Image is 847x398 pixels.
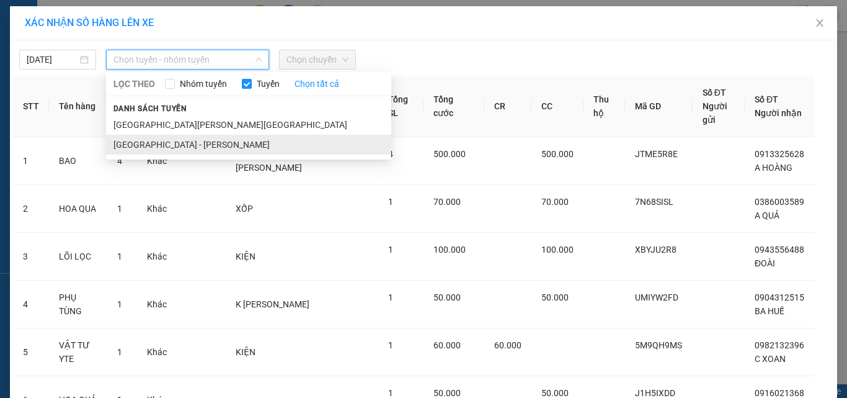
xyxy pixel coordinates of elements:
span: 0982132396 [755,340,804,350]
span: UMIYW2FD [635,292,678,302]
span: LỌC THEO [113,77,155,91]
td: HOA QUA [49,185,107,233]
span: 1 [388,292,393,302]
td: 4 [13,281,49,328]
th: STT [13,76,49,137]
span: 7N68SISL [635,197,673,207]
span: 1 [388,340,393,350]
span: Số ĐT [703,88,726,97]
span: 0916021368 [755,388,804,398]
span: Chọn tuyến - nhóm tuyến [113,50,262,69]
span: BA HUẾ [755,306,784,316]
span: 100.000 [433,245,466,255]
span: 100.000 [541,245,574,255]
span: 1 [117,299,122,309]
span: A QUẢ [755,210,779,220]
span: 50.000 [541,292,569,302]
span: 1 [117,251,122,261]
span: Người nhận [755,108,802,118]
span: A HOÀNG [755,163,792,173]
td: PHỤ TÙNG [49,281,107,328]
th: Mã GD [625,76,693,137]
td: Khác [137,328,177,376]
td: Khác [137,185,177,233]
span: 0943556488 [755,245,804,255]
th: Tổng cước [423,76,484,137]
span: 1 [117,347,122,357]
span: C XOAN [755,354,786,364]
span: 0904312515 [755,292,804,302]
td: VẬT TƯ YTE [49,328,107,376]
span: 60.000 [433,340,461,350]
a: Chọn tất cả [295,77,339,91]
span: KIỆN [236,251,255,261]
li: [GEOGRAPHIC_DATA] - [PERSON_NAME] [106,135,391,155]
span: down [255,56,262,63]
span: 0913325628 [755,149,804,159]
td: Khác [137,233,177,281]
span: KIỆN [236,347,255,357]
th: Thu hộ [583,76,625,137]
span: Tuyến [252,77,285,91]
th: Tổng SL [378,76,424,137]
span: Chọn chuyến [286,50,348,69]
span: JTME5R8E [635,149,678,159]
button: Close [802,6,837,41]
th: Tên hàng [49,76,107,137]
td: BAO [49,137,107,185]
span: 4 [117,156,122,166]
span: Danh sách tuyến [106,103,195,114]
span: close [815,18,825,28]
span: 500.000 [433,149,466,159]
span: Người gửi [703,101,727,125]
span: 0386003589 [755,197,804,207]
td: 1 [13,137,49,185]
span: ĐOÀI [755,258,775,268]
li: [GEOGRAPHIC_DATA][PERSON_NAME][GEOGRAPHIC_DATA] [106,115,391,135]
span: 1 [117,204,122,214]
span: 5M9QH9MS [635,340,682,350]
span: XÁC NHẬN SỐ HÀNG LÊN XE [25,17,154,29]
input: 11/10/2025 [27,53,78,66]
span: 50.000 [541,388,569,398]
td: 2 [13,185,49,233]
span: K [PERSON_NAME] [236,299,309,309]
th: CC [531,76,583,137]
td: Khác [137,137,177,185]
span: 1 [388,388,393,398]
span: XBYJU2R8 [635,245,676,255]
span: 70.000 [541,197,569,207]
span: Nhóm tuyến [175,77,232,91]
span: 70.000 [433,197,461,207]
th: CR [484,76,531,137]
td: 5 [13,328,49,376]
span: 1 [388,245,393,255]
span: Số ĐT [755,94,778,104]
span: 50.000 [433,292,461,302]
td: LÕI LỌC [49,233,107,281]
span: 1 [388,197,393,207]
span: 500.000 [541,149,574,159]
span: 50.000 [433,388,461,398]
td: 3 [13,233,49,281]
span: J1H5IXDD [635,388,675,398]
td: Khác [137,281,177,328]
span: XỐP [236,204,253,214]
span: 60.000 [494,340,521,350]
